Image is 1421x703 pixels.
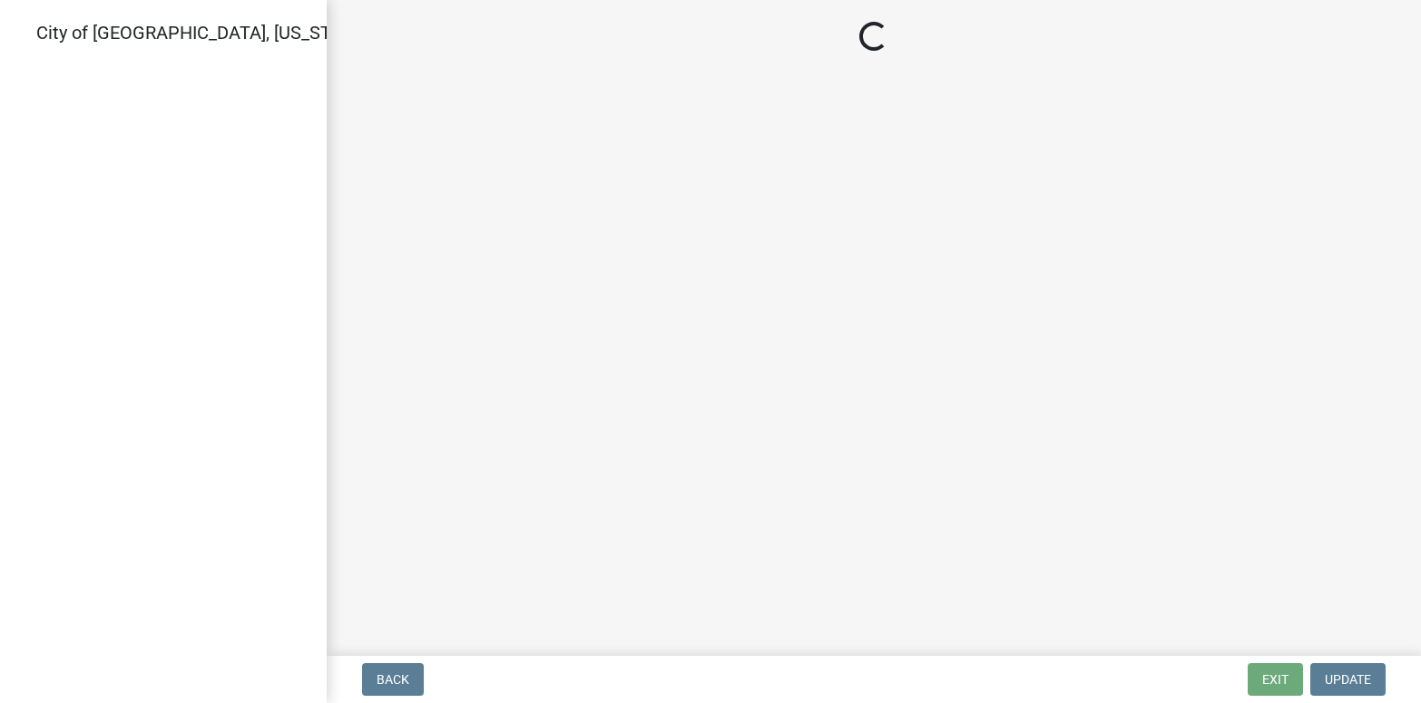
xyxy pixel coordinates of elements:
[377,672,409,687] span: Back
[1310,663,1386,696] button: Update
[1325,672,1371,687] span: Update
[362,663,424,696] button: Back
[1248,663,1303,696] button: Exit
[36,22,367,44] span: City of [GEOGRAPHIC_DATA], [US_STATE]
